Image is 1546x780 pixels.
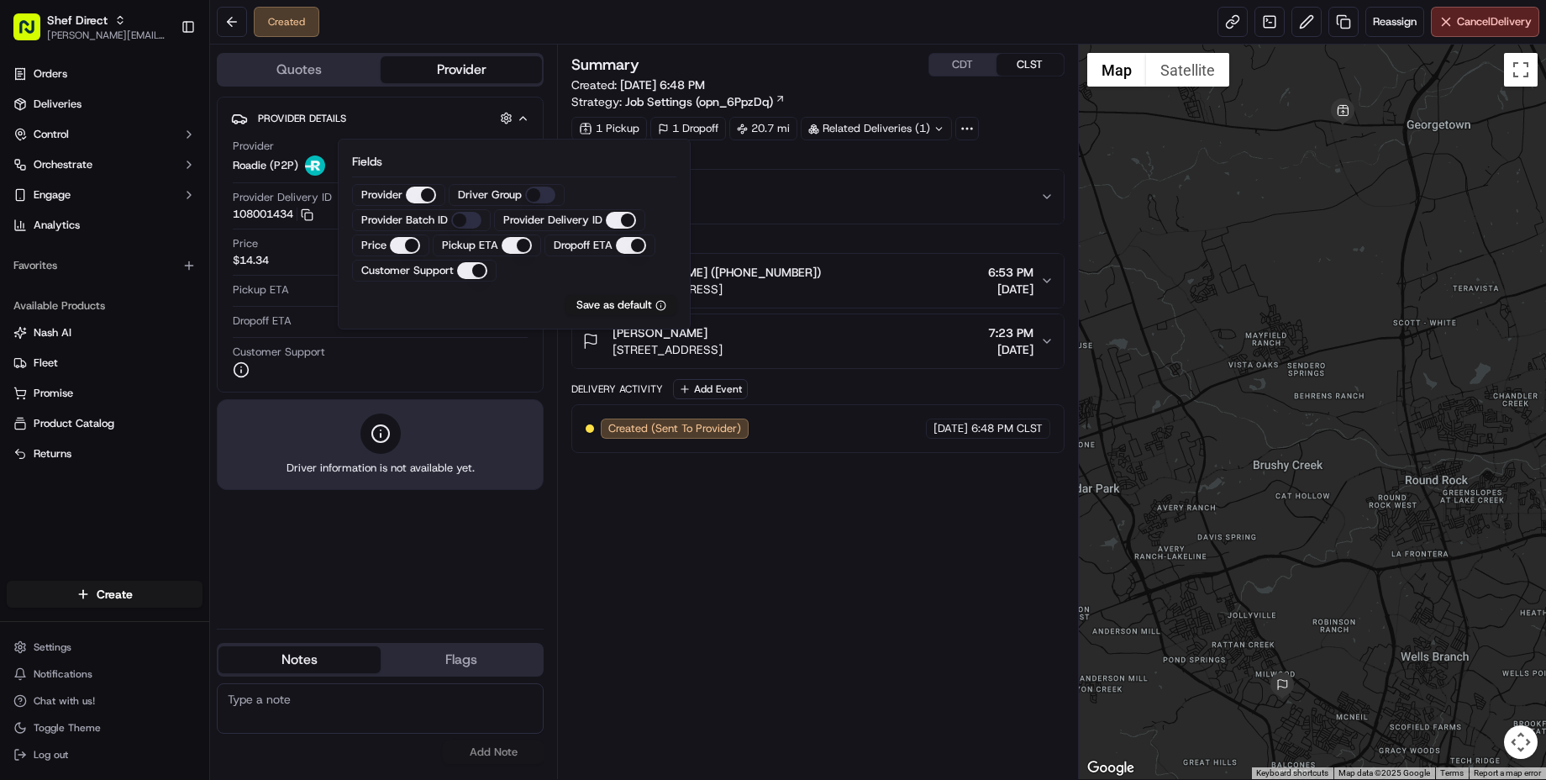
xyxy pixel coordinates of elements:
a: Job Settings (opn_6PpzDq) [625,93,786,110]
button: Toggle Theme [7,716,202,740]
div: 1 Dropoff [650,117,726,140]
button: Map camera controls [1504,725,1538,759]
a: 📗Knowledge Base [10,393,135,424]
div: 💻 [142,402,155,415]
button: Notes [218,646,381,673]
div: Location Details [571,235,1064,248]
label: Price [361,238,386,253]
span: [STREET_ADDRESS] [613,341,723,358]
button: CLST [996,54,1064,76]
span: Product Catalog [34,416,114,431]
button: Show satellite imagery [1146,53,1229,87]
a: Report a map error [1474,768,1541,777]
button: Save as default [576,298,666,313]
span: [PERSON_NAME] [52,330,136,344]
a: Terms (opens in new tab) [1440,768,1464,777]
img: Google [1083,757,1138,779]
a: Open this area in Google Maps (opens a new window) [1083,757,1138,779]
span: Nash AI [34,325,71,340]
button: Toggle fullscreen view [1504,53,1538,87]
div: 📗 [17,402,30,415]
button: Create [7,581,202,608]
span: Log out [34,748,68,762]
span: Provider [233,139,274,154]
div: Favorites [7,252,202,279]
button: Shef Direct [47,12,108,29]
button: Product Catalog [7,410,202,437]
button: Fleet [7,350,202,377]
button: Save as default [565,295,676,315]
button: Control [7,121,202,148]
label: Pickup ETA [442,238,498,253]
div: 20.7 mi [729,117,797,140]
span: [DATE] 6:48 PM [620,77,705,92]
img: 1755196953914-cd9d9cba-b7f7-46ee-b6f5-75ff69acacf5 [35,185,66,215]
div: Strategy: [571,93,786,110]
button: Quotes [218,56,381,83]
span: Returns [34,446,71,461]
span: Cancel Delivery [1457,14,1532,29]
button: Keyboard shortcuts [1256,767,1328,779]
div: Package Details [571,150,1064,164]
span: Map data ©2025 Google [1338,768,1430,777]
span: Control [34,127,69,142]
span: [PERSON_NAME] [52,285,136,298]
span: [DATE] [933,421,968,436]
button: [PERSON_NAME] ([PHONE_NUMBER])[STREET_ADDRESS]6:53 PM[DATE] [572,254,1063,308]
a: Fleet [13,356,196,371]
a: 💻API Documentation [135,393,276,424]
button: Engage [7,182,202,208]
a: Deliveries [7,91,202,118]
a: Analytics [7,212,202,239]
span: [PERSON_NAME] [613,324,707,341]
span: Toggle Theme [34,721,101,735]
span: Knowledge Base [34,400,129,417]
span: Dropoff ETA [233,314,292,329]
img: roadie-logo-v2.jpg [305,155,325,176]
span: Chat with us! [34,694,95,708]
button: 108001434 [233,207,313,222]
button: Add Event [673,379,748,399]
span: Provider Delivery ID [233,190,332,205]
span: Provider Details [258,112,346,125]
label: Customer Support [361,263,454,278]
span: Pylon [167,441,203,454]
img: Vicente Ramirez [17,314,44,341]
button: CDT [929,54,996,76]
div: Past conversations [17,243,113,256]
div: We're available if you need us! [76,202,231,215]
span: Analytics [34,218,80,233]
img: Vicente Ramirez [17,269,44,296]
button: See all [260,240,306,260]
span: Settings [34,640,71,654]
button: Log out [7,743,202,767]
label: Provider [361,187,402,203]
label: Driver Group [458,187,522,203]
span: Created (Sent To Provider) [608,421,741,436]
button: [PERSON_NAME][STREET_ADDRESS]7:23 PM[DATE] [572,314,1063,368]
span: 7:23 PM [988,324,1033,341]
img: 1736555255976-a54dd68f-1ca7-489b-9aae-adbdc363a1c4 [17,185,47,215]
a: Nash AI [13,325,196,340]
span: Promise [34,386,73,401]
button: Reassign [1365,7,1424,37]
span: Job Settings (opn_6PpzDq) [625,93,773,110]
a: Powered byPylon [118,440,203,454]
span: Roadie (P2P) [233,158,298,173]
span: [STREET_ADDRESS] [613,281,821,298]
span: Customer Support [233,345,325,360]
span: Orders [34,66,67,82]
div: Start new chat [76,185,276,202]
span: Pickup ETA [233,282,289,298]
button: Promise [7,380,202,407]
button: Show street map [1087,53,1146,87]
a: Product Catalog [13,416,196,431]
button: [PERSON_NAME][EMAIL_ADDRESS][DOMAIN_NAME] [47,29,167,42]
button: Returns [7,440,202,467]
span: Create [97,586,133,603]
span: • [139,285,145,298]
span: Price [233,236,258,251]
span: Driver information is not available yet. [287,461,475,476]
